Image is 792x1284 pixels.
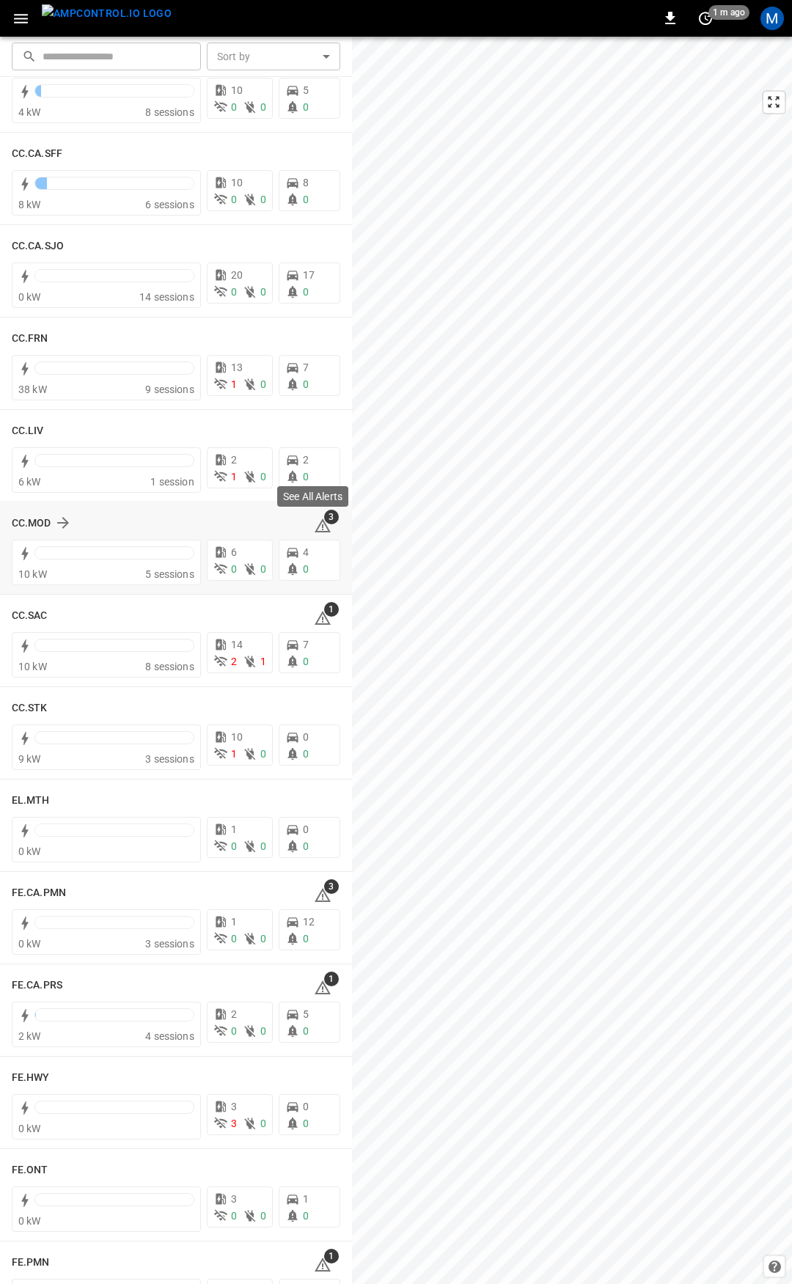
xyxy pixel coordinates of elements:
span: 0 [303,1101,309,1112]
span: 3 [231,1193,237,1205]
h6: CC.MOD [12,516,51,532]
h6: CC.CA.SFF [12,146,62,162]
img: ampcontrol.io logo [42,4,172,23]
span: 0 [231,1025,237,1037]
span: 0 [303,823,309,835]
span: 20 [231,269,243,281]
h6: FE.ONT [12,1162,48,1178]
span: 0 [260,101,266,113]
span: 10 [231,731,243,743]
span: 1 [231,823,237,835]
span: 0 kW [18,1215,41,1227]
span: 2 kW [18,1030,41,1042]
span: 0 [260,840,266,852]
span: 0 [231,563,237,575]
h6: CC.CA.SJO [12,238,64,254]
div: profile-icon [760,7,784,30]
h6: CC.STK [12,700,48,716]
span: 0 [303,656,309,667]
span: 6 sessions [145,199,194,210]
span: 4 [303,546,309,558]
span: 3 [324,510,339,524]
span: 1 session [150,476,194,488]
span: 7 [303,639,309,650]
span: 0 [260,1118,266,1129]
span: 1 [231,378,237,390]
span: 8 kW [18,199,41,210]
span: 0 [231,194,237,205]
span: 1 m ago [708,5,749,20]
span: 1 [324,602,339,617]
span: 8 sessions [145,661,194,672]
span: 0 [303,286,309,298]
span: 5 [303,1008,309,1020]
h6: FE.PMN [12,1255,50,1271]
button: set refresh interval [694,7,717,30]
h6: EL.MTH [12,793,50,809]
h6: CC.FRN [12,331,48,347]
span: 0 [260,563,266,575]
h6: CC.SAC [12,608,48,624]
span: 17 [303,269,315,281]
span: 3 [231,1101,237,1112]
span: 14 [231,639,243,650]
span: 5 [303,84,309,96]
span: 0 [303,840,309,852]
span: 0 [231,840,237,852]
span: 3 [231,1118,237,1129]
p: See All Alerts [283,489,342,504]
span: 0 [231,933,237,944]
span: 0 [303,378,309,390]
span: 3 [324,879,339,894]
span: 4 kW [18,106,41,118]
span: 7 [303,362,309,373]
span: 6 [231,546,237,558]
span: 0 [303,1025,309,1037]
span: 10 [231,177,243,188]
span: 1 [231,916,237,928]
span: 0 kW [18,291,41,303]
h6: FE.CA.PMN [12,885,66,901]
span: 6 kW [18,476,41,488]
span: 1 [231,471,237,483]
span: 0 [260,1025,266,1037]
span: 0 [303,731,309,743]
span: 0 [303,1210,309,1222]
span: 0 [303,748,309,760]
span: 0 [303,933,309,944]
span: 0 kW [18,1123,41,1134]
h6: FE.CA.PRS [12,977,62,994]
span: 3 sessions [145,938,194,950]
span: 0 [231,286,237,298]
span: 8 sessions [145,106,194,118]
span: 4 sessions [145,1030,194,1042]
span: 0 [303,194,309,205]
span: 0 [260,471,266,483]
span: 2 [231,1008,237,1020]
span: 0 [260,933,266,944]
span: 0 [260,194,266,205]
span: 14 sessions [139,291,194,303]
h6: CC.LIV [12,423,44,439]
span: 12 [303,916,315,928]
span: 1 [324,1249,339,1263]
span: 38 kW [18,384,47,395]
span: 3 sessions [145,753,194,765]
span: 0 [303,1118,309,1129]
span: 1 [324,972,339,986]
span: 10 [231,84,243,96]
span: 9 kW [18,753,41,765]
span: 0 [231,101,237,113]
span: 0 [303,563,309,575]
h6: FE.HWY [12,1070,50,1086]
span: 1 [303,1193,309,1205]
span: 0 [231,1210,237,1222]
span: 0 kW [18,845,41,857]
span: 10 kW [18,568,47,580]
span: 1 [260,656,266,667]
span: 2 [231,454,237,466]
span: 0 [303,101,309,113]
span: 10 kW [18,661,47,672]
canvas: Map [352,37,792,1284]
span: 13 [231,362,243,373]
